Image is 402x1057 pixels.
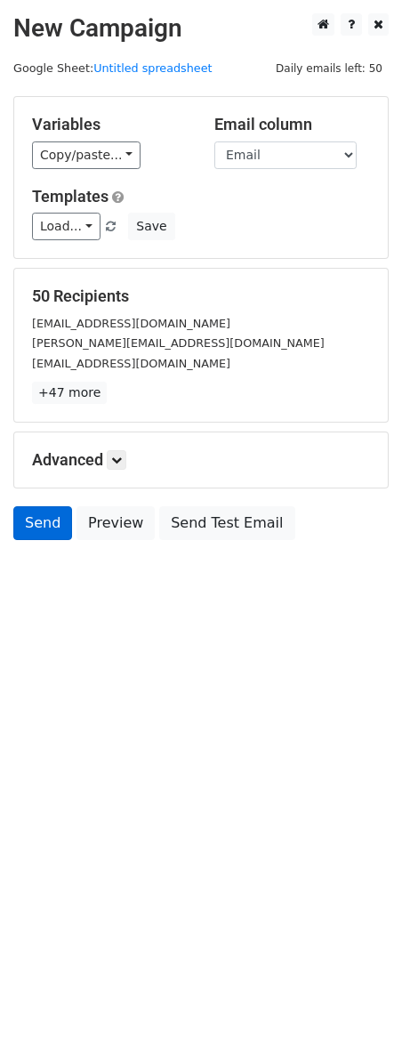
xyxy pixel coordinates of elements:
[32,357,230,370] small: [EMAIL_ADDRESS][DOMAIN_NAME]
[32,450,370,470] h5: Advanced
[313,972,402,1057] iframe: Chat Widget
[32,382,107,404] a: +47 more
[32,286,370,306] h5: 50 Recipients
[32,187,109,206] a: Templates
[32,141,141,169] a: Copy/paste...
[13,506,72,540] a: Send
[32,115,188,134] h5: Variables
[32,213,100,240] a: Load...
[13,61,213,75] small: Google Sheet:
[159,506,294,540] a: Send Test Email
[76,506,155,540] a: Preview
[32,317,230,330] small: [EMAIL_ADDRESS][DOMAIN_NAME]
[269,61,389,75] a: Daily emails left: 50
[214,115,370,134] h5: Email column
[128,213,174,240] button: Save
[13,13,389,44] h2: New Campaign
[32,336,325,350] small: [PERSON_NAME][EMAIL_ADDRESS][DOMAIN_NAME]
[93,61,212,75] a: Untitled spreadsheet
[269,59,389,78] span: Daily emails left: 50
